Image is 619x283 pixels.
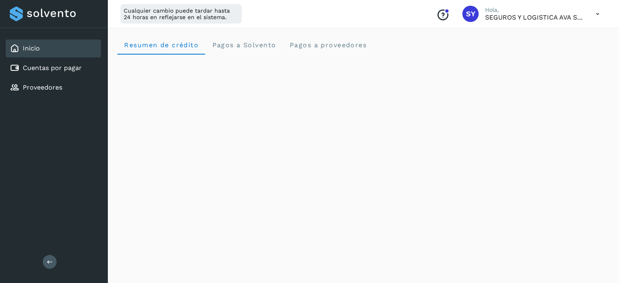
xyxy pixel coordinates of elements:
div: Cuentas por pagar [6,59,101,77]
span: Resumen de crédito [124,41,199,49]
div: Proveedores [6,79,101,97]
div: Cualquier cambio puede tardar hasta 24 horas en reflejarse en el sistema. [120,4,242,24]
p: Hola, [485,7,583,13]
a: Cuentas por pagar [23,64,82,72]
span: Pagos a Solvento [212,41,276,49]
a: Proveedores [23,83,62,91]
p: SEGUROS Y LOGISTICA AVA SA DE CV [485,13,583,21]
span: Pagos a proveedores [289,41,367,49]
a: Inicio [23,44,40,52]
div: Inicio [6,39,101,57]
